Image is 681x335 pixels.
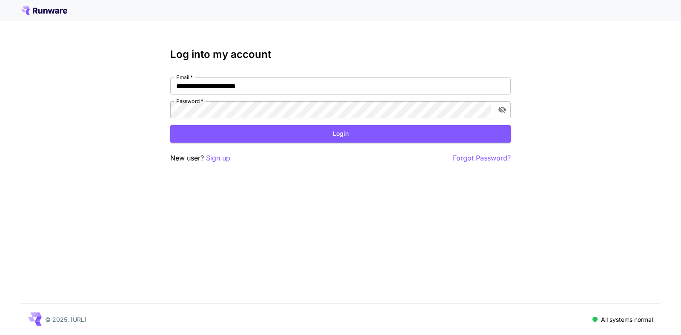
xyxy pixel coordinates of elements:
p: All systems normal [601,315,653,324]
p: New user? [170,153,230,163]
button: Forgot Password? [453,153,511,163]
label: Email [176,74,193,81]
button: Sign up [206,153,230,163]
p: © 2025, [URL] [45,315,86,324]
button: Login [170,125,511,143]
label: Password [176,97,203,105]
h3: Log into my account [170,49,511,60]
button: toggle password visibility [495,102,510,117]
